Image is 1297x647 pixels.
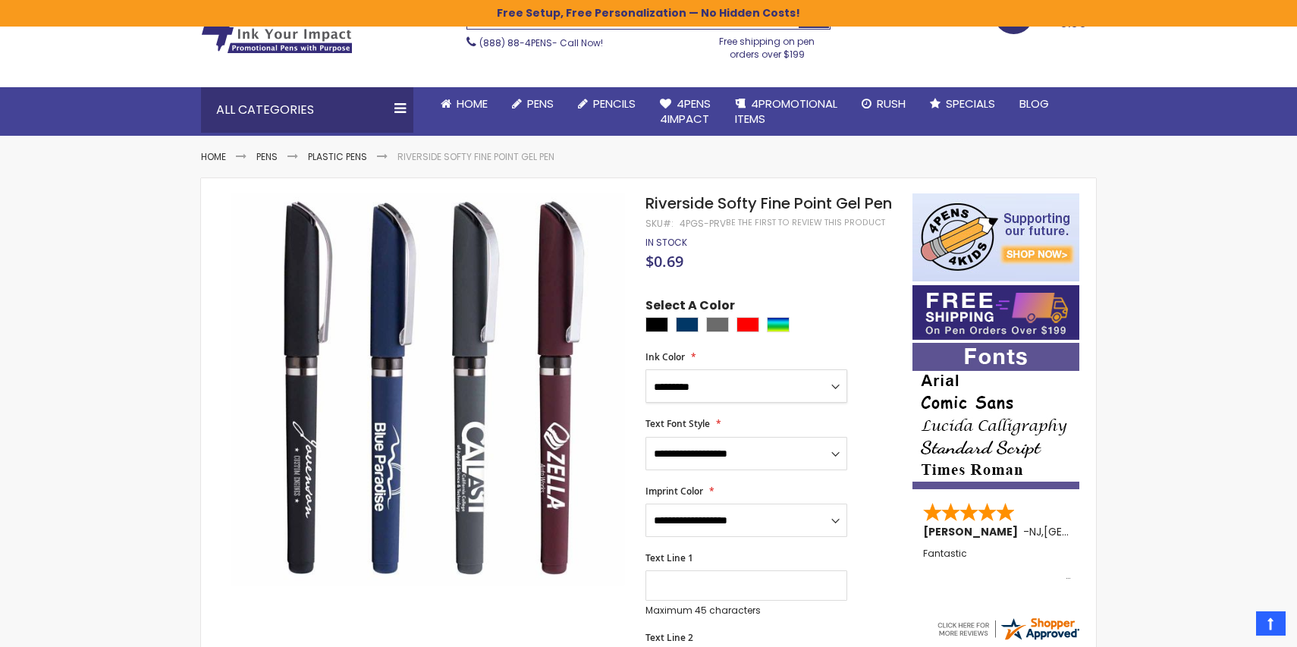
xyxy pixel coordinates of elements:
[767,317,790,332] div: Assorted
[935,615,1081,642] img: 4pens.com widget logo
[527,96,554,111] span: Pens
[912,343,1079,489] img: font-personalization-examples
[645,350,685,363] span: Ink Color
[1256,611,1286,636] a: Top
[1023,524,1155,539] span: - ,
[308,150,367,163] a: Plastic Pens
[231,192,625,586] img: Riverside Softy Fine Point Gel Pen
[397,151,554,163] li: Riverside Softy Fine Point Gel Pen
[1019,96,1049,111] span: Blog
[1044,524,1155,539] span: [GEOGRAPHIC_DATA]
[566,87,648,121] a: Pencils
[923,524,1023,539] span: [PERSON_NAME]
[1007,87,1061,121] a: Blog
[645,605,847,617] p: Maximum 45 characters
[645,251,683,272] span: $0.69
[593,96,636,111] span: Pencils
[648,87,723,137] a: 4Pens4impact
[645,485,703,498] span: Imprint Color
[946,96,995,111] span: Specials
[457,96,488,111] span: Home
[736,317,759,332] div: Red
[918,87,1007,121] a: Specials
[680,218,726,230] div: 4PGS-PRV
[849,87,918,121] a: Rush
[726,217,885,228] a: Be the first to review this product
[1029,524,1041,539] span: NJ
[877,96,906,111] span: Rush
[923,548,1070,581] div: Fantastic
[645,193,892,214] span: Riverside Softy Fine Point Gel Pen
[704,30,831,60] div: Free shipping on pen orders over $199
[500,87,566,121] a: Pens
[201,5,353,54] img: 4Pens Custom Pens and Promotional Products
[645,236,687,249] span: In stock
[479,36,603,49] span: - Call Now!
[645,297,735,318] span: Select A Color
[735,96,837,127] span: 4PROMOTIONAL ITEMS
[645,551,693,564] span: Text Line 1
[912,285,1079,340] img: Free shipping on orders over $199
[201,87,413,133] div: All Categories
[479,36,552,49] a: (888) 88-4PENS
[723,87,849,137] a: 4PROMOTIONALITEMS
[201,150,226,163] a: Home
[645,217,674,230] strong: SKU
[912,193,1079,281] img: 4pens 4 kids
[256,150,278,163] a: Pens
[645,317,668,332] div: Black
[660,96,711,127] span: 4Pens 4impact
[645,417,710,430] span: Text Font Style
[706,317,729,332] div: Grey
[429,87,500,121] a: Home
[676,317,699,332] div: Navy Blue
[935,633,1081,645] a: 4pens.com certificate URL
[645,237,687,249] div: Availability
[645,631,693,644] span: Text Line 2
